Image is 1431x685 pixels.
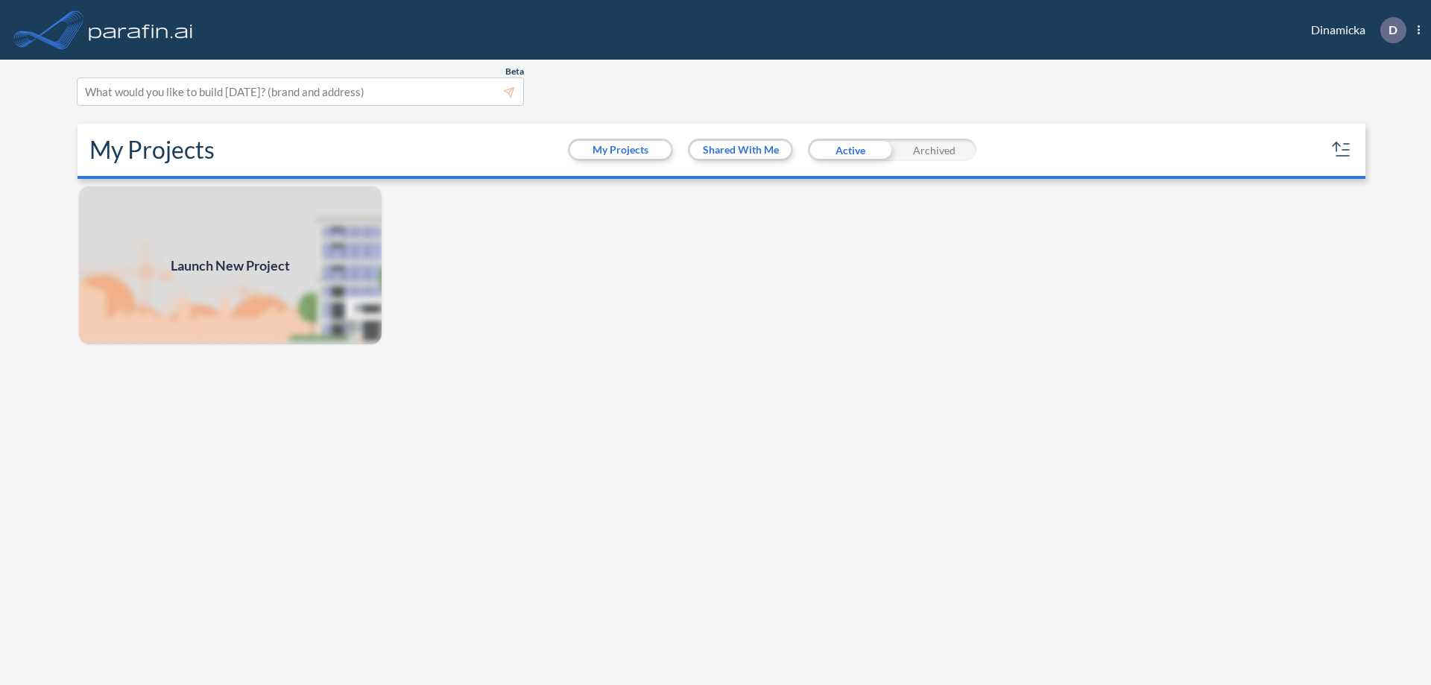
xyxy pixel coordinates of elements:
[1289,17,1420,43] div: Dinamicka
[808,139,892,161] div: Active
[505,66,524,78] span: Beta
[78,185,383,346] img: add
[892,139,976,161] div: Archived
[89,136,215,164] h2: My Projects
[171,256,290,276] span: Launch New Project
[1389,23,1397,37] p: D
[1330,138,1353,162] button: sort
[690,141,791,159] button: Shared With Me
[86,15,196,45] img: logo
[570,141,671,159] button: My Projects
[78,185,383,346] a: Launch New Project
